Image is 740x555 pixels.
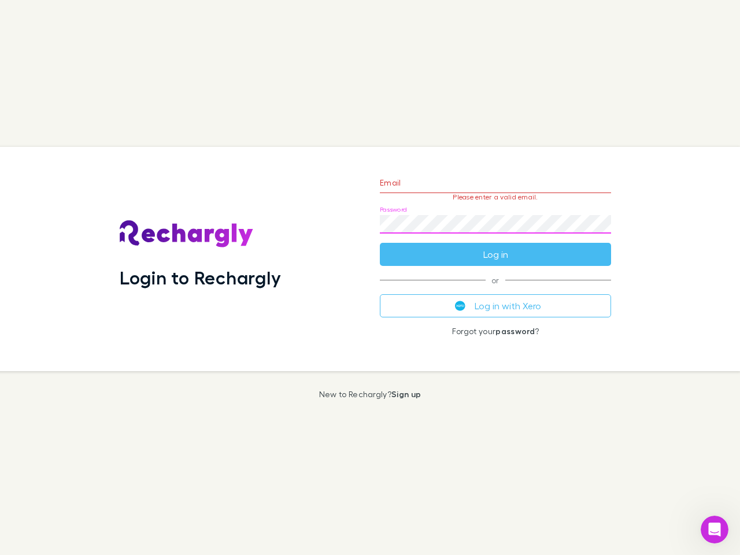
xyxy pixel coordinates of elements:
[391,389,421,399] a: Sign up
[495,326,535,336] a: password
[120,267,281,288] h1: Login to Rechargly
[380,327,611,336] p: Forgot your ?
[701,516,728,543] iframe: Intercom live chat
[319,390,421,399] p: New to Rechargly?
[120,220,254,248] img: Rechargly's Logo
[380,205,407,214] label: Password
[380,294,611,317] button: Log in with Xero
[380,243,611,266] button: Log in
[380,193,611,201] p: Please enter a valid email.
[455,301,465,311] img: Xero's logo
